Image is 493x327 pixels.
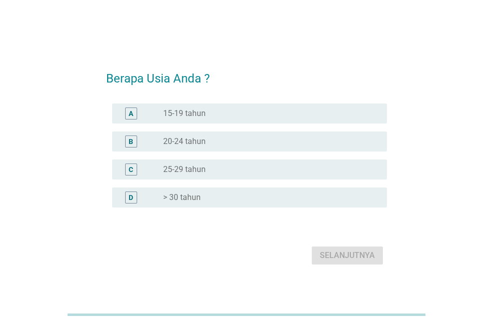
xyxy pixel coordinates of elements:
[163,136,206,146] label: 20-24 tahun
[129,108,133,119] div: A
[129,164,133,175] div: C
[163,164,206,174] label: 25-29 tahun
[106,59,387,87] h2: Berapa Usia Anda ?
[129,136,133,147] div: B
[129,192,133,203] div: D
[163,108,206,118] label: 15-19 tahun
[163,192,201,202] label: > 30 tahun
